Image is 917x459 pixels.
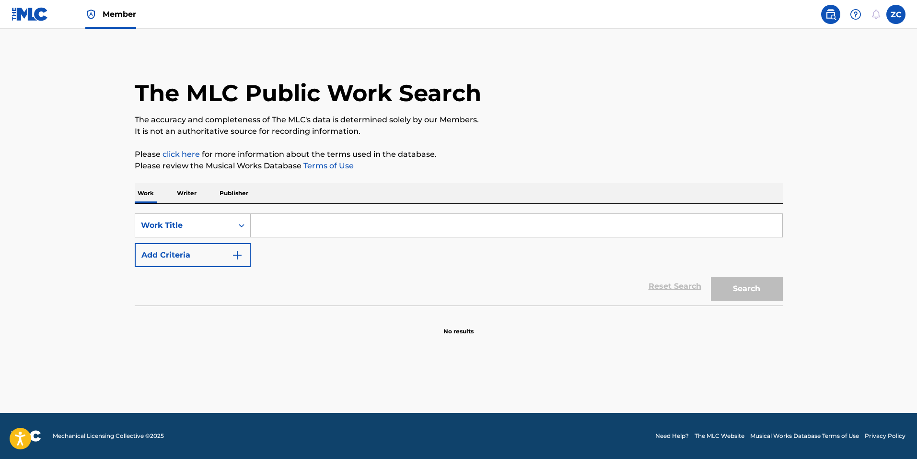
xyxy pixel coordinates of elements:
h1: The MLC Public Work Search [135,79,481,107]
p: Work [135,183,157,203]
img: 9d2ae6d4665cec9f34b9.svg [232,249,243,261]
a: Privacy Policy [865,432,905,440]
p: It is not an authoritative source for recording information. [135,126,783,137]
button: Add Criteria [135,243,251,267]
img: Top Rightsholder [85,9,97,20]
div: Notifications [871,10,881,19]
form: Search Form [135,213,783,306]
img: logo [12,430,41,442]
span: Mechanical Licensing Collective © 2025 [53,432,164,440]
a: Need Help? [655,432,689,440]
a: Terms of Use [302,161,354,170]
p: Please for more information about the terms used in the database. [135,149,783,160]
p: Writer [174,183,199,203]
p: Publisher [217,183,251,203]
span: Member [103,9,136,20]
a: Musical Works Database Terms of Use [750,432,859,440]
div: User Menu [886,5,905,24]
iframe: Chat Widget [869,413,917,459]
img: search [825,9,836,20]
a: Public Search [821,5,840,24]
img: MLC Logo [12,7,48,21]
img: help [850,9,861,20]
a: The MLC Website [695,432,744,440]
p: No results [443,316,474,336]
a: click here [163,150,200,159]
div: Help [846,5,865,24]
div: Work Title [141,220,227,231]
p: The accuracy and completeness of The MLC's data is determined solely by our Members. [135,114,783,126]
p: Please review the Musical Works Database [135,160,783,172]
